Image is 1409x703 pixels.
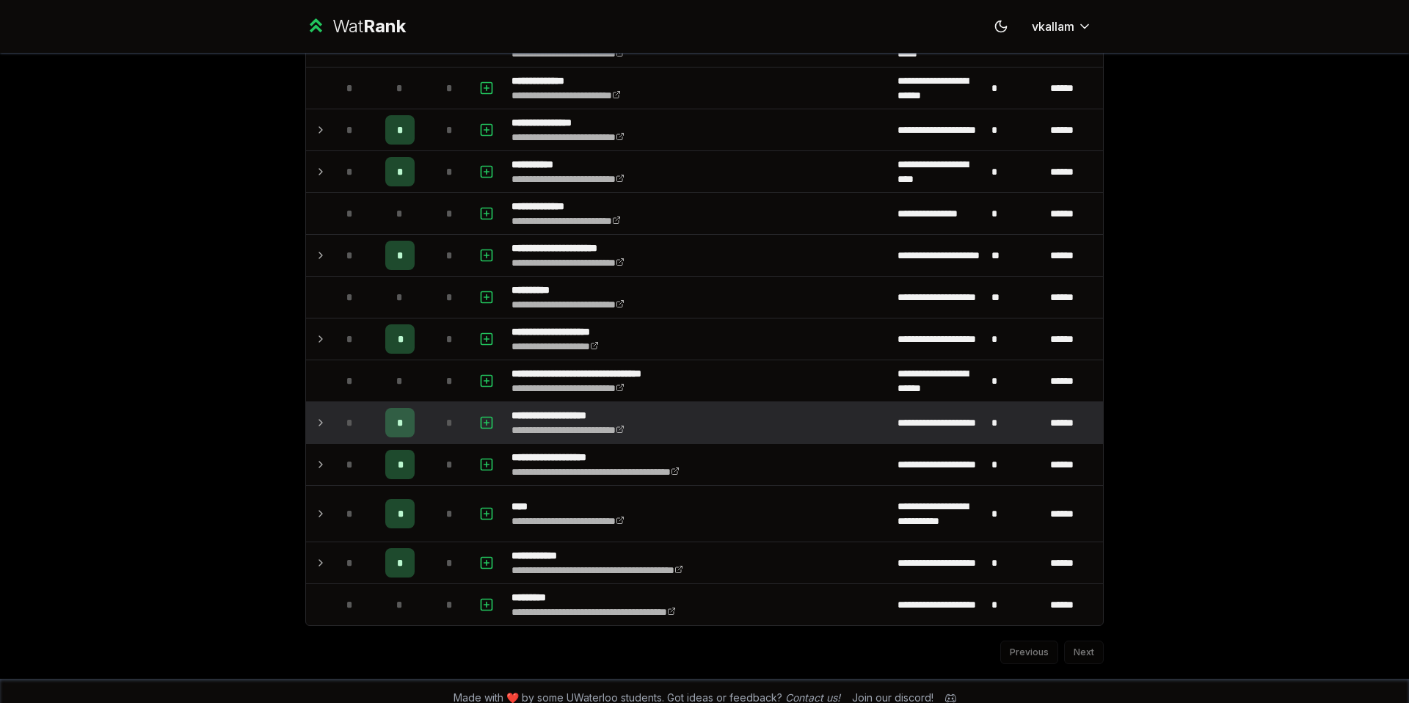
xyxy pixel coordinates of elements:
a: WatRank [305,15,406,38]
span: vkallam [1032,18,1074,35]
div: Wat [332,15,406,38]
span: Rank [363,15,406,37]
button: vkallam [1020,13,1104,40]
